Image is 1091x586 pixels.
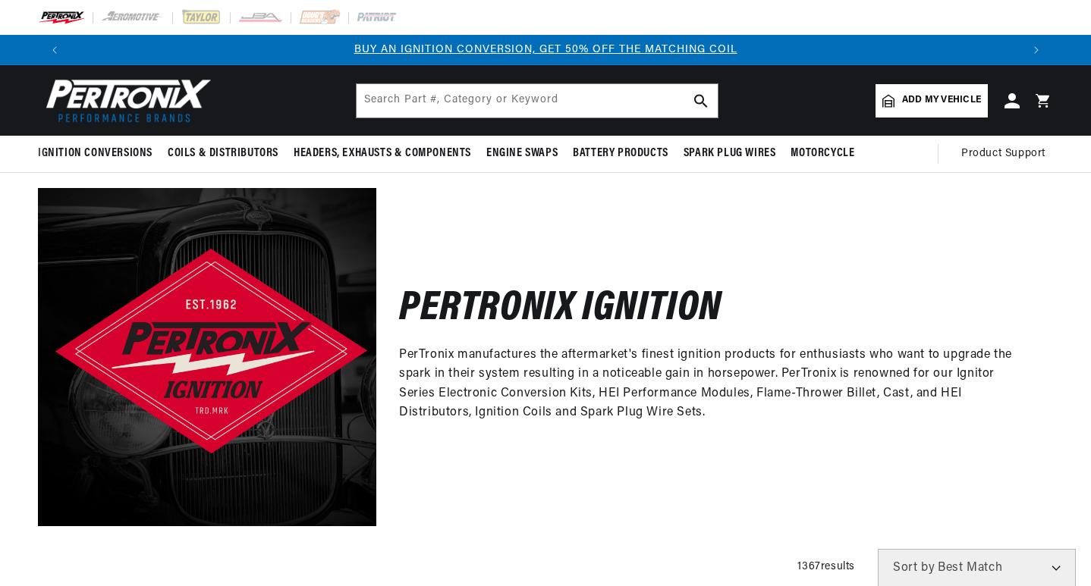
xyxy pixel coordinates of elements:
summary: Headers, Exhausts & Components [286,136,479,171]
span: Engine Swaps [486,146,558,161]
span: Spark Plug Wires [684,146,776,161]
summary: Engine Swaps [479,136,565,171]
summary: Product Support [961,136,1053,172]
span: Coils & Distributors [168,146,278,161]
button: Translation missing: en.sections.announcements.next_announcement [1021,35,1052,65]
summary: Spark Plug Wires [676,136,784,171]
h2: Pertronix Ignition [399,292,722,327]
div: Announcement [70,42,1021,58]
summary: Coils & Distributors [160,136,286,171]
div: 1 of 3 [70,42,1021,58]
span: 1367 results [797,561,855,572]
input: Search Part #, Category or Keyword [357,84,718,118]
span: Product Support [961,146,1045,162]
summary: Ignition Conversions [38,136,160,171]
img: Pertronix [38,74,212,127]
span: Add my vehicle [902,93,981,108]
span: Headers, Exhausts & Components [294,146,471,161]
a: Add my vehicle [876,84,988,118]
p: PerTronix manufactures the aftermarket's finest ignition products for enthusiasts who want to upg... [399,346,1030,423]
a: BUY AN IGNITION CONVERSION, GET 50% OFF THE MATCHING COIL [354,44,737,55]
span: Sort by [893,562,935,574]
span: Battery Products [573,146,668,161]
span: Ignition Conversions [38,146,152,161]
summary: Battery Products [565,136,676,171]
span: Motorcycle [791,146,854,161]
button: search button [684,84,718,118]
img: Pertronix Ignition [38,188,376,526]
button: Translation missing: en.sections.announcements.previous_announcement [39,35,70,65]
summary: Motorcycle [783,136,862,171]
